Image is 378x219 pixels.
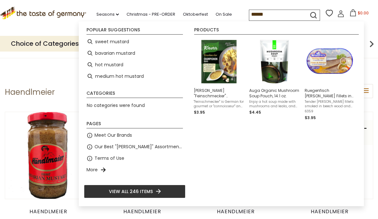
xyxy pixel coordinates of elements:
a: Knorr Champignon Mushroom Sauce[PERSON_NAME] "Feinschmecker" Champignon Mushroom Sauce, 1 oz."Fei... [194,38,244,121]
span: Auga Organic Mushroom Soup Pouch, 14.1 oz. [249,88,300,99]
span: $3.95 [194,109,205,115]
img: next arrow [365,37,378,50]
li: Products [194,28,359,35]
li: Our Best "[PERSON_NAME]" Assortment: 33 Choices For The Grillabend [84,141,185,153]
li: hot mustard [84,59,185,70]
img: Auga Organic Mushroom Soup Pouch [251,38,298,85]
div: Instant Search Results [79,21,364,206]
span: 6359 [305,109,355,114]
a: Oktoberfest [183,11,208,18]
span: "Feinschmecker" is German for gourmet or "connoisseur" and this [PERSON_NAME] Champignon mushroom... [194,100,244,109]
li: View all 246 items [84,185,185,198]
img: Haendlmaier [5,112,92,199]
a: Our Best "[PERSON_NAME]" Assortment: 33 Choices For The Grillabend [94,143,183,150]
span: Enjoy a hot soup made with mushrooms and leaks, and enhanced with coconut cream and a hint of gar... [249,100,300,109]
li: Knorr "Feinschmecker" Champignon Mushroom Sauce, 1 oz. [191,36,247,124]
button: $0.00 [346,9,373,19]
span: $3.95 [305,115,316,120]
a: On Sale [216,11,232,18]
li: Popular suggestions [86,28,183,35]
span: Ruegenfisch [PERSON_NAME] Fillets in Mushroom Sauce, 7.05 oz. [305,88,355,99]
li: Auga Organic Mushroom Soup Pouch, 14.1 oz. [247,36,302,124]
span: View all 246 items [109,188,153,195]
h1: Haendlmeier [5,87,55,97]
span: $0.00 [358,10,369,16]
li: More [84,164,185,176]
li: bavarian mustard [84,47,185,59]
li: Terms of Use [84,153,185,164]
a: Christmas - PRE-ORDER [127,11,175,18]
li: Ruegenfisch Herring Fillets in Mushroom Sauce, 7.05 oz. [302,36,357,124]
span: No categories were found [87,102,145,109]
div: Haendlmeier [286,208,373,215]
div: Haendlmeier [5,208,92,215]
li: Meet Our Brands [84,130,185,141]
span: Tender [PERSON_NAME] fillets smoked in beech wood and packed in vegetable oil and mushroom cream ... [305,100,355,109]
li: Pages [86,121,183,128]
div: Haendlmeier [192,208,280,215]
span: $4.45 [249,109,261,115]
li: Categories [86,91,183,98]
a: Terms of Use [94,155,124,162]
a: Auga Organic Mushroom Soup PouchAuga Organic Mushroom Soup Pouch, 14.1 oz.Enjoy a hot soup made w... [249,38,300,121]
img: Knorr Champignon Mushroom Sauce [196,38,242,85]
a: Ruegenfisch [PERSON_NAME] Fillets in Mushroom Sauce, 7.05 oz.Tender [PERSON_NAME] fillets smoked ... [305,38,355,121]
li: medium hot mustard [84,70,185,82]
a: Seasons [96,11,119,18]
li: sweet mustard [84,36,185,47]
div: Haendlmeier [98,208,186,215]
span: [PERSON_NAME] "Feinschmecker" Champignon Mushroom Sauce, 1 oz. [194,88,244,99]
a: Meet Our Brands [94,132,132,139]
